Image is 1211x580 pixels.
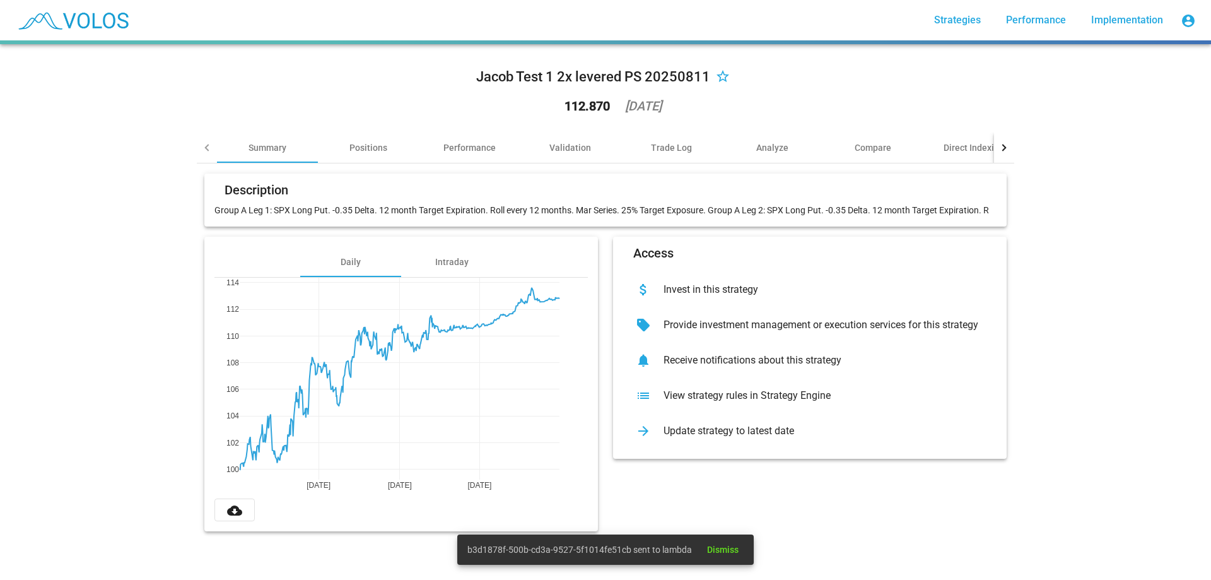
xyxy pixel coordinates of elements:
div: Performance [443,141,496,154]
div: Provide investment management or execution services for this strategy [653,319,986,331]
summary: DescriptionGroup A Leg 1: SPX Long Put. -0.35 Delta. 12 month Target Expiration. Roll every 12 mo... [197,163,1014,542]
span: Strategies [934,14,981,26]
mat-icon: star_border [715,70,730,85]
mat-icon: account_circle [1181,13,1196,28]
div: Positions [349,141,387,154]
span: Dismiss [707,545,739,555]
a: Strategies [924,9,991,32]
div: Invest in this strategy [653,283,986,296]
div: View strategy rules in Strategy Engine [653,389,986,402]
mat-card-title: Description [225,184,288,196]
div: Update strategy to latest date [653,425,986,437]
mat-icon: notifications [633,350,653,370]
div: Daily [341,256,361,268]
button: Provide investment management or execution services for this strategy [623,307,997,343]
span: Implementation [1091,14,1163,26]
div: Trade Log [651,141,692,154]
img: blue_transparent.png [10,4,135,36]
div: Summary [249,141,286,154]
button: Update strategy to latest date [623,413,997,449]
mat-icon: attach_money [633,280,653,300]
a: Implementation [1081,9,1173,32]
button: Receive notifications about this strategy [623,343,997,378]
mat-icon: arrow_forward [633,421,653,441]
a: Performance [996,9,1076,32]
div: Receive notifications about this strategy [653,354,986,367]
div: Jacob Test 1 2x levered PS 20250811 [476,67,710,87]
mat-icon: list [633,386,653,406]
div: Intraday [435,256,469,268]
div: Compare [855,141,891,154]
mat-icon: sell [633,315,653,335]
div: 112.870 [565,100,610,112]
button: Invest in this strategy [623,272,997,307]
mat-card-title: Access [633,247,674,259]
div: [DATE] [625,100,662,112]
button: Dismiss [697,538,749,561]
div: Direct Indexing [944,141,1004,154]
button: View strategy rules in Strategy Engine [623,378,997,413]
div: Analyze [756,141,788,154]
p: Group A Leg 1: SPX Long Put. -0.35 Delta. 12 month Target Expiration. Roll every 12 months. Mar S... [214,204,997,216]
mat-icon: cloud_download [227,503,242,518]
div: Validation [549,141,591,154]
span: Performance [1006,14,1066,26]
span: b3d1878f-500b-cd3a-9527-5f1014fe51cb sent to lambda [467,543,692,556]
